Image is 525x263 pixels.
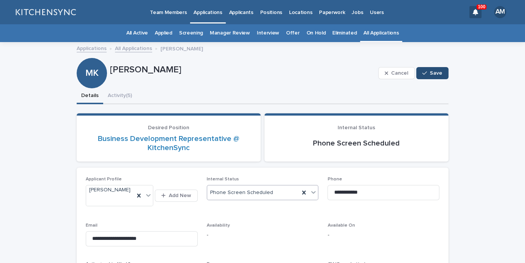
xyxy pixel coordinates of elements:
[416,67,448,79] button: Save
[155,189,197,202] button: Add New
[207,231,319,239] p: -
[494,6,506,18] div: AM
[257,24,279,42] a: Interview
[89,186,130,194] span: [PERSON_NAME]
[155,24,172,42] a: Applied
[469,6,481,18] div: 100
[115,44,152,52] a: All Applications
[274,139,439,148] p: Phone Screen Scheduled
[332,24,357,42] a: Eliminated
[327,231,439,239] p: -
[306,24,325,42] a: On Hold
[207,177,239,182] span: Internal Status
[15,5,76,20] img: lGNCzQTxQVKGkIr0XjOy
[378,67,415,79] button: Cancel
[338,125,375,130] span: Internal Status
[160,44,203,52] p: [PERSON_NAME]
[169,193,191,198] span: Add New
[210,189,273,197] span: Phone Screen Scheduled
[110,64,375,75] p: [PERSON_NAME]
[179,24,203,42] a: Screening
[77,37,107,78] div: MK
[430,70,442,76] span: Save
[77,88,103,104] button: Details
[86,223,97,228] span: Email
[363,24,399,42] a: All Applications
[210,24,250,42] a: Manager Review
[77,44,107,52] a: Applications
[286,24,299,42] a: Offer
[148,125,189,130] span: Desired Position
[103,88,137,104] button: Activity (5)
[86,134,251,152] a: Business Development Representative @ KitchenSync
[207,223,230,228] span: Availability
[391,70,408,76] span: Cancel
[327,223,355,228] span: Available On
[126,24,148,42] a: All Active
[478,4,485,9] p: 100
[86,177,122,182] span: Applicant Profile
[327,177,342,182] span: Phone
